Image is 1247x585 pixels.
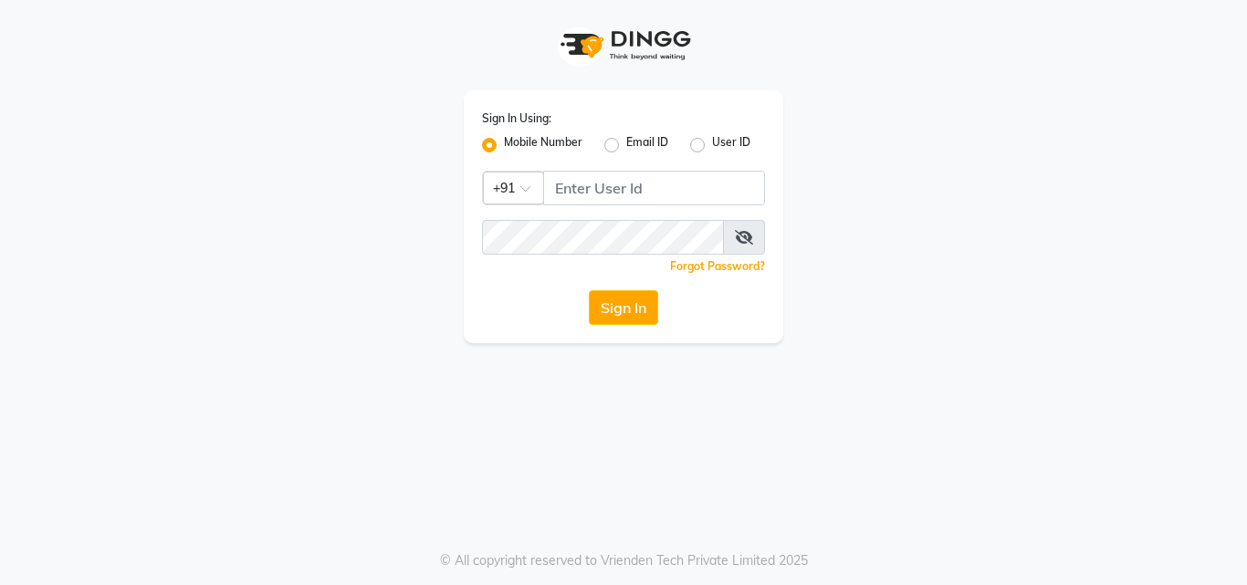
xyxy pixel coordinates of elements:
label: Email ID [626,134,668,156]
input: Username [482,220,724,255]
label: User ID [712,134,750,156]
label: Mobile Number [504,134,582,156]
label: Sign In Using: [482,110,551,127]
img: logo1.svg [550,18,697,72]
input: Username [543,171,765,205]
a: Forgot Password? [670,259,765,273]
button: Sign In [589,290,658,325]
